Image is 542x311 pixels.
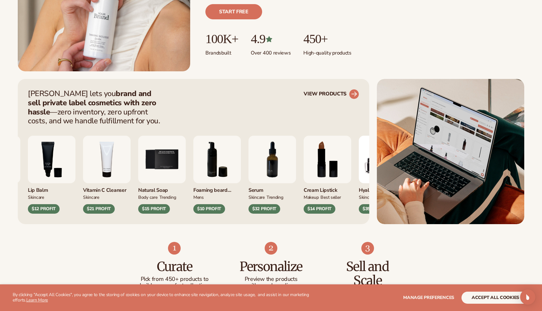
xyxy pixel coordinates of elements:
button: Manage preferences [403,292,454,304]
img: Shopify Image 7 [168,242,181,255]
div: $14 PROFIT [304,204,335,214]
h3: Sell and Scale [332,260,403,288]
div: Open Intercom Messenger [520,289,535,305]
img: Foaming beard wash. [193,136,241,183]
button: accept all cookies [461,292,529,304]
div: 3 / 9 [28,136,75,214]
div: SKINCARE [28,194,44,200]
div: SKINCARE [359,194,375,200]
p: 100K+ [205,32,238,46]
div: $21 PROFIT [83,204,115,214]
div: 6 / 9 [193,136,241,214]
div: Foaming beard wash [193,183,241,194]
div: $12 PROFIT [28,204,60,214]
img: Vitamin c cleanser. [83,136,131,183]
div: Hyaluronic moisturizer [359,183,406,194]
div: TRENDING [159,194,176,200]
p: High-quality products [303,46,351,56]
h3: Curate [139,260,210,274]
div: Cream Lipstick [304,183,351,194]
div: Serum [248,183,296,194]
h3: Personalize [236,260,307,274]
span: Manage preferences [403,295,454,301]
img: Luxury cream lipstick. [304,136,351,183]
div: 9 / 9 [359,136,406,214]
p: Over 400 reviews [251,46,291,56]
a: Start free [205,4,262,19]
img: Shopify Image 5 [377,79,524,224]
a: VIEW PRODUCTS [304,89,359,99]
div: 5 / 9 [138,136,186,214]
p: Pick from 450+ products to build your perfect collection. [139,276,210,289]
a: Learn More [26,297,48,303]
div: Vitamin C Cleanser [83,183,131,194]
p: 450+ [303,32,351,46]
div: $10 PROFIT [193,204,225,214]
p: with your branding. [236,282,307,289]
div: Natural Soap [138,183,186,194]
p: Preview the products [236,276,307,282]
img: Shopify Image 9 [361,242,374,255]
p: 4.9 [251,32,291,46]
div: BEST SELLER [320,194,341,200]
div: Skincare [83,194,99,200]
img: Smoothing lip balm. [28,136,75,183]
p: Brands built [205,46,238,56]
div: $15 PROFIT [138,204,170,214]
strong: brand and sell private label cosmetics with zero hassle [28,88,156,117]
img: Shopify Image 8 [265,242,277,255]
div: $32 PROFIT [248,204,280,214]
div: 7 / 9 [248,136,296,214]
div: $35 PROFIT [359,204,390,214]
div: 4 / 9 [83,136,131,214]
div: mens [193,194,204,200]
img: Hyaluronic Moisturizer [359,136,406,183]
div: SKINCARE [248,194,265,200]
img: Collagen and retinol serum. [248,136,296,183]
div: BODY Care [138,194,158,200]
img: Nature bar of soap. [138,136,186,183]
p: [PERSON_NAME] lets you —zero inventory, zero upfront costs, and we handle fulfillment for you. [28,89,164,126]
div: 8 / 9 [304,136,351,214]
p: By clicking "Accept All Cookies", you agree to the storing of cookies on your device to enhance s... [13,292,320,303]
div: Lip Balm [28,183,75,194]
div: TRENDING [267,194,283,200]
div: MAKEUP [304,194,319,200]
